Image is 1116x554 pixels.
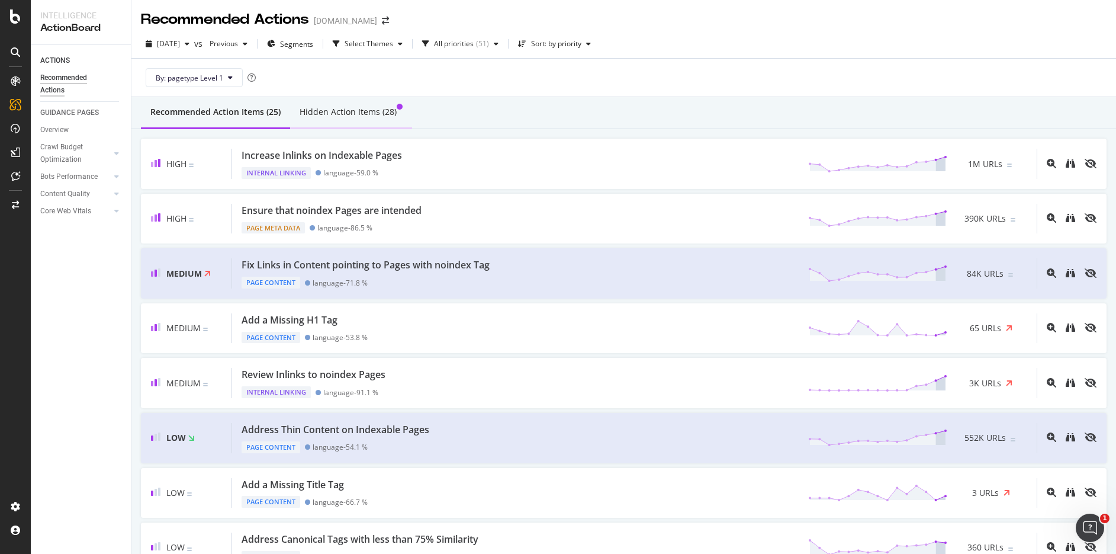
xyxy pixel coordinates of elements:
[967,542,1004,553] span: 360 URLs
[187,547,192,551] img: Equal
[382,17,389,25] div: arrow-right-arrow-left
[1047,159,1056,168] div: magnifying-glass-plus
[242,441,300,453] div: Page Content
[513,34,596,53] button: Sort: by priority
[313,443,368,451] div: language - 54.1 %
[967,268,1004,280] span: 84K URLs
[323,168,378,177] div: language - 59.0 %
[1066,432,1075,443] a: binoculars
[964,432,1006,444] span: 552K URLs
[280,39,313,49] span: Segments
[194,38,205,50] span: vs
[150,106,281,118] div: Recommended Action Items (25)
[242,222,305,234] div: Page Meta Data
[205,39,238,49] span: Previous
[1007,164,1012,167] img: Equal
[242,496,300,508] div: Page Content
[1085,433,1096,442] div: eye-slash
[166,268,202,279] span: Medium
[964,213,1006,225] span: 390K URLs
[242,313,337,327] div: Add a Missing H1 Tag
[40,141,102,166] div: Crawl Budget Optimization
[1047,268,1056,278] div: magnifying-glass-plus
[317,223,372,232] div: language - 86.5 %
[40,55,123,67] a: ACTIONS
[1100,514,1109,523] span: 1
[40,124,69,136] div: Overview
[40,171,98,183] div: Bots Performance
[1066,378,1075,388] div: binoculars
[40,171,111,183] a: Bots Performance
[313,333,368,342] div: language - 53.8 %
[1066,433,1075,442] div: binoculars
[157,39,180,49] span: 2025 Aug. 16th
[40,188,90,200] div: Content Quality
[969,377,1001,389] span: 3K URLs
[166,377,201,389] span: Medium
[40,55,70,67] div: ACTIONS
[40,205,91,217] div: Core Web Vitals
[242,149,402,162] div: Increase Inlinks on Indexable Pages
[242,423,429,437] div: Address Thin Content on Indexable Pages
[1066,488,1075,497] div: binoculars
[166,542,185,553] span: Low
[1047,542,1056,552] div: magnifying-glass-plus
[1076,514,1104,542] iframe: Intercom live chat
[242,368,385,382] div: Review Inlinks to noindex Pages
[166,487,185,498] span: Low
[40,188,111,200] a: Content Quality
[242,533,478,546] div: Address Canonical Tags with less than 75% Similarity
[146,68,243,87] button: By: pagetype Level 1
[166,158,186,169] span: High
[187,492,192,496] img: Equal
[1008,547,1013,551] img: Equal
[141,34,194,53] button: [DATE]
[40,141,111,166] a: Crawl Budget Optimization
[1008,273,1013,277] img: Equal
[1085,159,1096,168] div: eye-slash
[189,218,194,222] img: Equal
[1066,158,1075,169] a: binoculars
[203,383,208,386] img: Equal
[40,21,121,35] div: ActionBoard
[1011,438,1015,441] img: Equal
[345,40,393,47] div: Select Themes
[417,34,503,53] button: All priorities(51)
[1066,268,1075,279] a: binoculars
[1011,218,1015,222] img: Equal
[972,487,999,499] span: 3 URLs
[531,40,581,47] div: Sort: by priority
[313,278,368,287] div: language - 71.8 %
[242,478,344,492] div: Add a Missing Title Tag
[476,40,489,47] div: ( 51 )
[968,158,1002,170] span: 1M URLs
[1047,488,1056,497] div: magnifying-glass-plus
[1085,323,1096,332] div: eye-slash
[328,34,407,53] button: Select Themes
[262,34,318,53] button: Segments
[323,388,378,397] div: language - 91.1 %
[1066,213,1075,223] div: binoculars
[1047,213,1056,223] div: magnifying-glass-plus
[205,34,252,53] button: Previous
[1085,213,1096,223] div: eye-slash
[242,167,311,179] div: Internal Linking
[1085,268,1096,278] div: eye-slash
[156,73,223,83] span: By: pagetype Level 1
[242,258,490,272] div: Fix Links in Content pointing to Pages with noindex Tag
[970,322,1001,334] span: 65 URLs
[434,40,474,47] div: All priorities
[314,15,377,27] div: [DOMAIN_NAME]
[1066,542,1075,552] div: binoculars
[1066,213,1075,224] a: binoculars
[1085,488,1096,497] div: eye-slash
[1066,323,1075,332] div: binoculars
[189,164,194,167] img: Equal
[300,106,397,118] div: Hidden Action Items (28)
[242,204,422,217] div: Ensure that noindex Pages are intended
[203,328,208,331] img: Equal
[1066,542,1075,553] a: binoculars
[1047,378,1056,388] div: magnifying-glass-plus
[166,432,186,443] span: Low
[1047,323,1056,332] div: magnifying-glass-plus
